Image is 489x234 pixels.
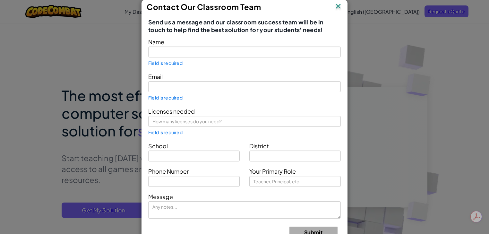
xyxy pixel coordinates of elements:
[249,168,296,175] span: Your Primary Role
[148,116,341,127] input: How many licenses do you need?
[148,142,168,150] span: School
[148,38,164,46] span: Name
[148,168,189,175] span: Phone Number
[148,73,163,80] span: Email
[148,95,183,100] span: Field is required
[148,18,341,34] span: Send us a message and our classroom success team will be in touch to help find the best solution ...
[148,130,183,135] span: Field is required
[249,142,269,150] span: District
[148,60,183,65] span: Field is required
[249,176,341,187] input: Teacher, Principal, etc.
[148,193,173,200] span: Message
[148,108,195,115] span: Licenses needed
